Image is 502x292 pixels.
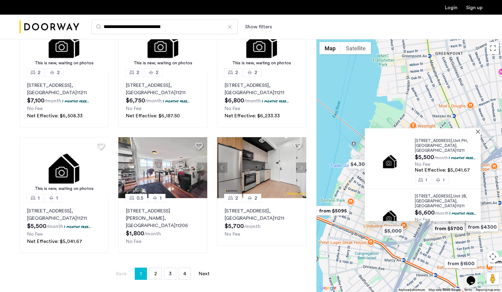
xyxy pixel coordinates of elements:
[346,157,372,171] div: $4,300
[20,12,109,73] a: This is new, waiting on photos
[380,224,406,238] div: $5,000
[415,162,430,167] span: No Fee
[156,69,158,76] span: 2
[217,12,306,73] img: 3.gif
[20,137,109,198] img: 3.gif
[197,162,207,173] button: Next apartment
[121,60,205,66] div: This is new, waiting on photos
[235,194,238,202] span: 2
[255,69,257,76] span: 2
[453,139,468,143] span: Unit PH,
[255,194,257,202] span: 2
[126,239,141,244] span: No Fee
[434,156,448,160] sub: /month
[415,168,470,173] span: Net Effective: $5,041.67
[56,194,58,202] span: 1
[126,113,180,118] span: Net Effective: $6,187.50
[137,194,143,202] span: 0.5
[225,82,298,96] p: [STREET_ADDRESS] 11211
[91,20,238,34] input: Apartment Search
[198,268,210,280] a: Next
[27,98,45,104] span: $7,100
[449,211,476,216] p: 1 months free...
[399,288,425,292] button: Keyboard shortcuts
[126,82,200,96] p: [STREET_ADDRESS] 11211
[20,137,109,198] a: This is new, waiting on photos
[225,106,240,111] span: No Fee
[318,284,338,292] img: Google
[20,268,306,280] nav: Pagination
[144,231,161,236] sub: /month
[487,272,499,285] button: Drag Pegman onto the map to open Street View
[225,207,298,222] p: [STREET_ADDRESS] 11211
[443,178,444,182] span: 1
[126,230,144,237] span: $1,800
[27,232,43,237] span: No Fee
[118,12,208,73] img: 3.gif
[220,60,303,66] div: This is new, waiting on photos
[23,186,106,192] div: This is new, waiting on photos
[217,12,306,73] a: This is new, waiting on photos
[27,82,101,96] p: [STREET_ADDRESS] 11211
[126,98,145,104] span: $6,750
[116,271,127,276] span: Back
[20,16,79,38] a: Cazamio Logo
[445,5,457,10] a: Login
[463,220,501,234] div: from $4300
[262,98,289,104] p: 1 months free...
[225,223,244,229] span: $5,700
[415,199,456,203] span: [GEOGRAPHIC_DATA]
[415,144,456,148] span: [GEOGRAPHIC_DATA]
[456,204,465,208] span: 11211
[20,12,109,73] img: 3.gif
[163,98,190,104] p: 1 months free...
[225,232,240,237] span: No Fee
[415,217,430,222] span: No Fee
[183,271,186,276] span: 4
[20,16,79,38] img: logo
[244,224,261,229] sub: /month
[118,198,207,253] a: 0.51[STREET_ADDRESS][PERSON_NAME], [GEOGRAPHIC_DATA]11206No Fee
[225,98,244,104] span: $6,800
[415,139,453,143] span: [STREET_ADDRESS],
[425,178,427,182] span: 1
[217,198,306,246] a: 22[STREET_ADDRESS], [GEOGRAPHIC_DATA]11211No Fee
[318,284,338,292] a: Open this area in Google Maps (opens a new window)
[442,257,479,270] div: from $1500
[118,12,208,73] a: This is new, waiting on photos
[466,5,482,10] a: Registration
[487,251,499,263] button: Map camera controls
[20,73,109,127] a: 22[STREET_ADDRESS], [GEOGRAPHIC_DATA]112111 months free...No FeeNet Effective: $6,508.33
[341,42,371,54] button: Show satellite imagery
[126,207,200,229] p: [STREET_ADDRESS][PERSON_NAME] 11206
[57,69,60,76] span: 2
[429,288,461,291] span: Map data ©2025 Google
[38,69,41,76] span: 2
[145,98,162,103] sub: /month
[217,137,306,198] img: 2013_638562335715290754.jpeg
[296,162,306,173] button: Next apartment
[235,69,238,76] span: 2
[430,222,467,235] div: from $5700
[118,73,207,127] a: 22[STREET_ADDRESS], [GEOGRAPHIC_DATA]112111 months free...No FeeNet Effective: $6,187.50
[64,224,91,229] p: 1 months free...
[487,42,499,54] button: Toggle fullscreen view
[370,203,410,230] img: Apartment photo
[38,194,40,202] span: 1
[314,204,351,218] div: from $5095
[140,269,142,279] span: 1
[415,154,434,160] span: $5,500
[154,271,157,276] span: 2
[225,113,280,118] span: Net Effective: $6,233.33
[245,23,272,30] button: Show or hide filters
[370,148,410,175] img: Apartment photo
[27,223,46,229] span: $5,500
[20,198,109,253] a: 11[STREET_ADDRESS], [GEOGRAPHIC_DATA]112111 months free...No FeeNet Effective: $5,041.67
[137,69,139,76] span: 2
[415,194,453,198] span: [STREET_ADDRESS],
[319,42,341,54] button: Show street map
[464,288,472,292] a: Terms (opens in new tab)
[453,194,467,198] span: Unit 2B,
[118,162,129,173] button: Previous apartment
[62,98,89,104] p: 1 months free...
